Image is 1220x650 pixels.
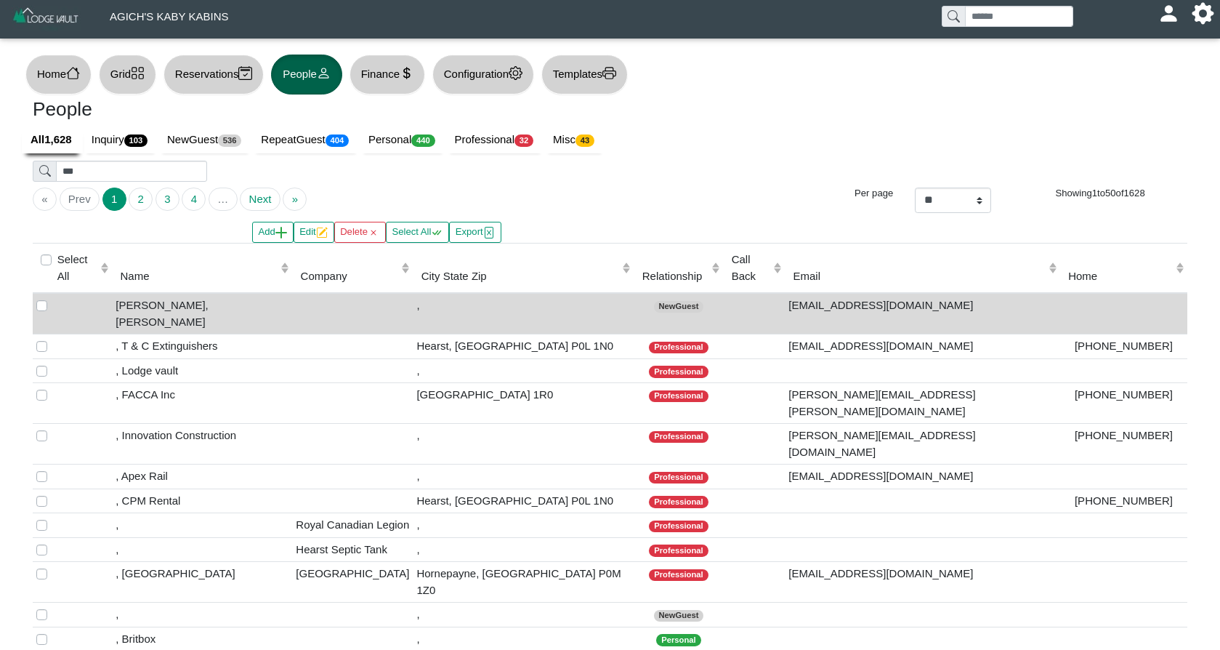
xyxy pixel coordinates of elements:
[785,465,1060,489] td: [EMAIL_ADDRESS][DOMAIN_NAME]
[413,334,634,359] td: Hearst, [GEOGRAPHIC_DATA] P0L 1N0
[785,383,1060,424] td: [PERSON_NAME][EMAIL_ADDRESS][PERSON_NAME][DOMAIN_NAME]
[124,135,148,147] span: 103
[1105,188,1116,198] span: 50
[163,55,264,95] button: Reservationscalendar2 check
[432,55,534,95] button: Configurationgear
[326,135,349,147] span: 404
[301,268,398,285] div: Company
[649,390,708,403] span: Professional
[1064,387,1184,404] div: [PHONE_NUMBER]
[44,133,72,145] b: 1,628
[182,188,206,211] button: Go to page 4
[292,562,413,603] td: [GEOGRAPHIC_DATA]
[649,569,708,582] span: Professional
[252,222,294,243] button: Addplus
[83,127,158,154] a: Inquiry103
[120,268,277,285] div: Name
[483,227,495,238] svg: file excel
[413,424,634,465] td: ,
[112,513,292,538] td: ,
[1068,268,1172,285] div: Home
[411,135,435,147] span: 440
[316,227,328,238] svg: pencil square
[386,222,449,243] button: Select Allcheck all
[948,10,959,22] svg: search
[112,383,292,424] td: , FACCA Inc
[817,188,893,199] h6: Per page
[413,513,634,538] td: ,
[793,268,1044,285] div: Email
[271,55,342,95] button: Peopleperson
[656,634,700,646] span: Personal
[642,268,708,285] div: Relationship
[33,98,599,121] h3: People
[602,66,616,80] svg: printer
[413,358,634,383] td: ,
[785,293,1060,334] td: [EMAIL_ADDRESS][DOMAIN_NAME]
[39,165,51,177] svg: search
[334,222,386,243] button: Deletex
[649,431,708,444] span: Professional
[360,127,445,154] a: Personal440
[112,424,292,465] td: , Innovation Construction
[252,127,360,154] a: RepeatGuest404
[317,66,331,80] svg: person
[541,55,628,95] button: Templatesprinter
[575,135,594,147] span: 43
[275,227,287,238] svg: plus
[292,537,413,562] td: Hearst Septic Tank
[1163,8,1174,19] svg: person fill
[33,188,795,211] ul: Pagination
[112,358,292,383] td: , Lodge vault
[732,252,770,284] div: Call Back
[1124,188,1145,198] span: 1628
[112,465,292,489] td: , Apex Rail
[155,188,179,211] button: Go to page 3
[112,562,292,603] td: , [GEOGRAPHIC_DATA]
[158,127,252,154] a: NewGuest536
[649,521,708,533] span: Professional
[413,383,634,424] td: [GEOGRAPHIC_DATA] 1R0
[649,545,708,557] span: Professional
[449,222,501,243] button: Exportfile excel
[112,293,292,334] td: [PERSON_NAME], [PERSON_NAME]
[12,6,81,31] img: Z
[25,55,92,95] button: Homehouse
[649,496,708,508] span: Professional
[99,55,156,95] button: Gridgrid
[129,188,153,211] button: Go to page 2
[413,603,634,627] td: ,
[112,537,292,562] td: ,
[413,489,634,513] td: Hearst, [GEOGRAPHIC_DATA] P0L 1N0
[413,537,634,562] td: ,
[238,66,252,80] svg: calendar2 check
[112,603,292,627] td: ,
[1197,8,1208,19] svg: gear fill
[431,227,443,238] svg: check all
[112,334,292,359] td: , T & C Extinguishers
[294,222,334,243] button: Editpencil square
[368,227,379,238] svg: x
[649,342,708,354] span: Professional
[785,562,1060,603] td: [EMAIL_ADDRESS][DOMAIN_NAME]
[544,127,605,154] a: Misc43
[1092,188,1097,198] span: 1
[421,268,619,285] div: City State Zip
[350,55,425,95] button: Financecurrency dollar
[413,562,634,603] td: Hornepayne, [GEOGRAPHIC_DATA] P0M 1Z0
[292,513,413,538] td: Royal Canadian Legion
[102,188,126,211] button: Go to page 1
[649,472,708,484] span: Professional
[22,127,83,154] a: All1,628
[785,334,1060,359] td: [EMAIL_ADDRESS][DOMAIN_NAME]
[514,135,533,147] span: 32
[400,66,413,80] svg: currency dollar
[112,489,292,513] td: , CPM Rental
[1064,493,1184,510] div: [PHONE_NUMBER]
[1013,188,1187,199] h6: Showing to of
[446,127,545,154] a: Professional32
[413,293,634,334] td: ,
[509,66,522,80] svg: gear
[649,366,708,378] span: Professional
[785,424,1060,465] td: [PERSON_NAME][EMAIL_ADDRESS][DOMAIN_NAME]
